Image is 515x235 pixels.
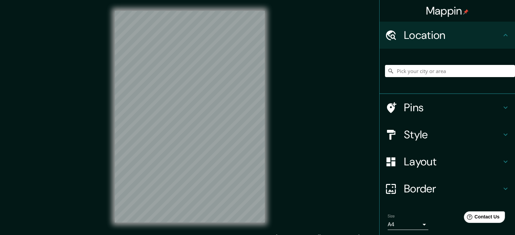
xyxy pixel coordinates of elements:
[388,213,395,219] label: Size
[404,101,501,114] h4: Pins
[388,219,428,230] div: A4
[380,148,515,175] div: Layout
[385,65,515,77] input: Pick your city or area
[404,155,501,168] h4: Layout
[380,175,515,202] div: Border
[455,209,508,228] iframe: Help widget launcher
[463,9,469,15] img: pin-icon.png
[380,94,515,121] div: Pins
[426,4,469,18] h4: Mappin
[404,28,501,42] h4: Location
[380,121,515,148] div: Style
[115,11,265,222] canvas: Map
[404,182,501,195] h4: Border
[380,22,515,49] div: Location
[404,128,501,141] h4: Style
